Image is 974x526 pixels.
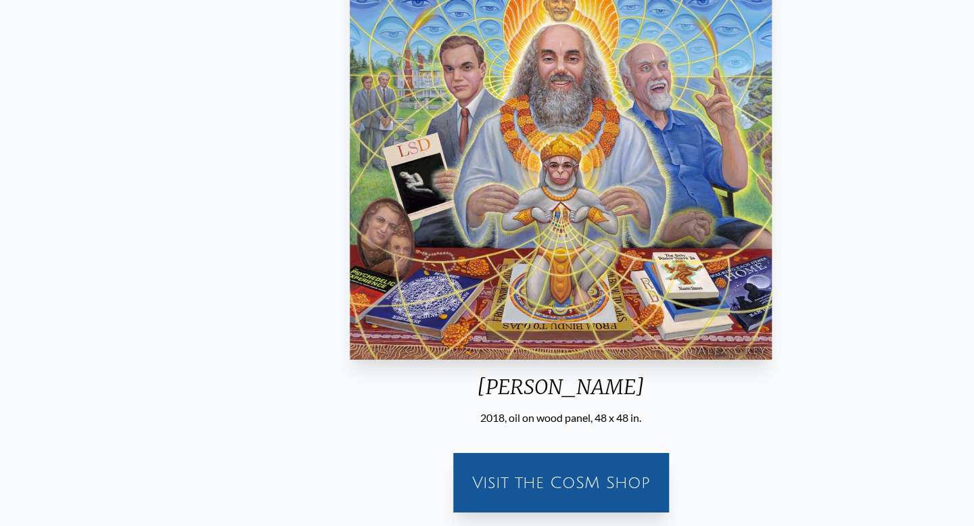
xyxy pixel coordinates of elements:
[461,461,661,504] a: Visit the CoSM Shop
[344,410,777,426] div: 2018, oil on wood panel, 48 x 48 in.
[344,375,777,410] div: [PERSON_NAME]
